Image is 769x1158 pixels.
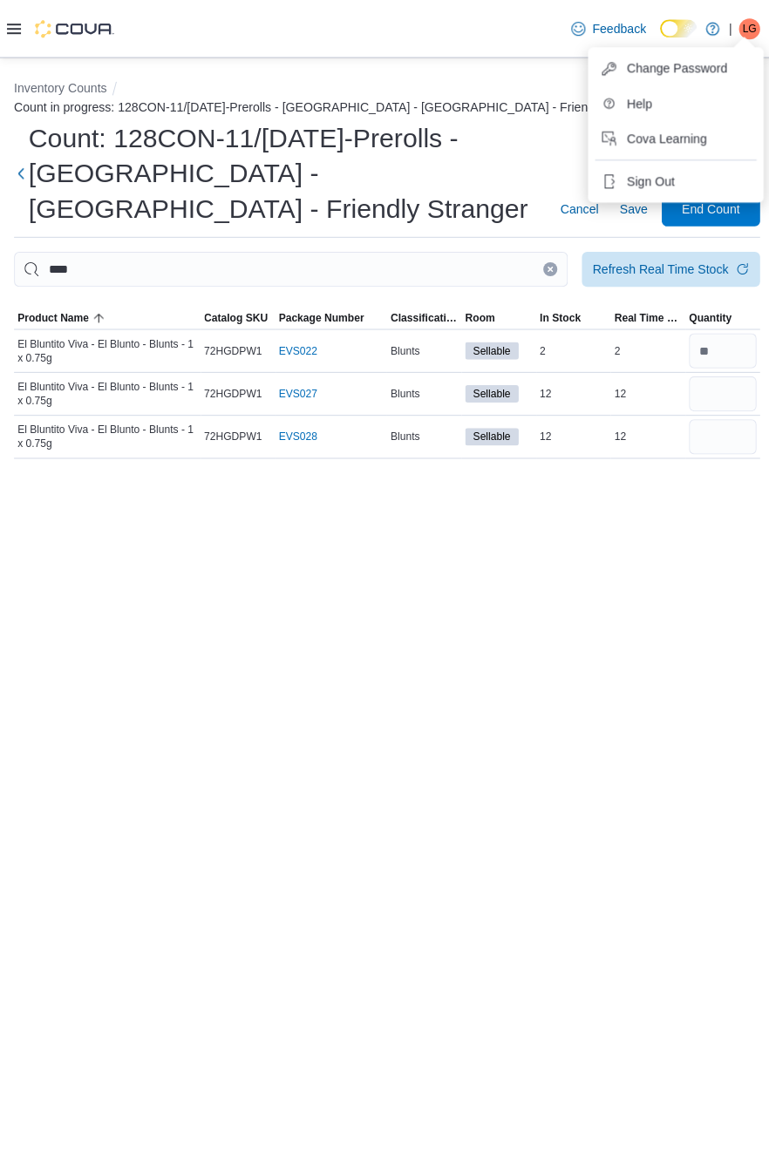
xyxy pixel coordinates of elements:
[17,377,196,405] span: El Bluntito Viva - El Blunto - Blunts - 1 x 0.75g
[656,37,657,38] span: Dark Mode
[623,129,702,146] span: Cova Learning
[14,80,106,94] button: Inventory Counts
[203,384,261,398] span: 72HGDPW1
[533,381,607,402] div: 12
[533,306,607,327] button: In Stock
[556,199,595,216] span: Cancel
[14,306,200,327] button: Product Name
[462,309,492,323] span: Room
[470,426,507,442] span: Sellable
[14,155,29,190] button: Next
[462,383,515,400] span: Sellable
[607,306,681,327] button: Real Time Stock
[388,384,417,398] span: Blunts
[591,124,752,152] button: Cova Learning
[657,190,755,225] button: End Count
[388,309,455,323] span: Classification
[17,335,196,362] span: El Bluntito Viva - El Blunto - Blunts - 1 x 0.75g
[623,172,670,189] span: Sign Out
[277,342,316,356] a: EVS022
[277,309,362,323] span: Package Number
[607,423,681,444] div: 12
[536,309,577,323] span: In Stock
[388,427,417,441] span: Blunts
[549,190,602,225] button: Cancel
[738,18,752,39] span: LG
[203,427,261,441] span: 72HGDPW1
[610,309,677,323] span: Real Time Stock
[589,259,724,276] div: Refresh Real Time Stock
[200,306,274,327] button: Catalog SKU
[14,99,650,113] button: Count in progress: 128CON-11/[DATE]-Prerolls - [GEOGRAPHIC_DATA] - [GEOGRAPHIC_DATA] - Friendly S...
[616,199,643,216] span: Save
[470,383,507,399] span: Sellable
[591,166,752,194] button: Sign Out
[623,94,648,112] span: Help
[14,250,564,285] input: This is a search bar. After typing your query, hit enter to filter the results lower in the page.
[203,309,267,323] span: Catalog SKU
[561,11,649,46] a: Feedback
[17,420,196,448] span: El Bluntito Viva - El Blunto - Blunts - 1 x 0.75g
[470,341,507,356] span: Sellable
[591,54,752,82] button: Change Password
[277,384,316,398] a: EVS027
[578,250,755,285] button: Refresh Real Time Stock
[29,120,536,225] h1: Count: 128CON-11/[DATE]-Prerolls - [GEOGRAPHIC_DATA] - [GEOGRAPHIC_DATA] - Friendly Stranger
[533,338,607,359] div: 2
[277,427,316,441] a: EVS028
[724,18,727,39] p: |
[388,342,417,356] span: Blunts
[540,261,554,274] button: Clear input
[274,306,385,327] button: Package Number
[607,338,681,359] div: 2
[14,78,755,117] nav: An example of EuiBreadcrumbs
[656,19,692,37] input: Dark Mode
[623,59,722,77] span: Change Password
[462,425,515,443] span: Sellable
[17,309,88,323] span: Product Name
[677,199,735,216] span: End Count
[462,340,515,357] span: Sellable
[734,18,755,39] div: Liam Goff
[384,306,459,327] button: Classification
[607,381,681,402] div: 12
[684,309,727,323] span: Quantity
[591,89,752,117] button: Help
[589,20,642,37] span: Feedback
[35,20,113,37] img: Cova
[533,423,607,444] div: 12
[203,342,261,356] span: 72HGDPW1
[609,190,650,225] button: Save
[681,306,755,327] button: Quantity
